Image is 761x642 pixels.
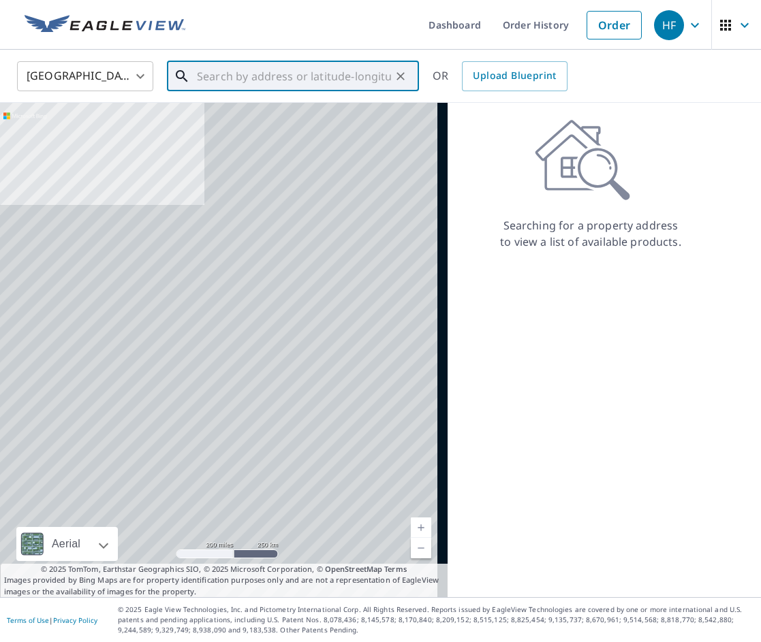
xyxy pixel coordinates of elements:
[391,67,410,86] button: Clear
[411,517,431,538] a: Current Level 5, Zoom In
[654,10,684,40] div: HF
[499,217,682,250] p: Searching for a property address to view a list of available products.
[462,61,567,91] a: Upload Blueprint
[53,615,97,625] a: Privacy Policy
[17,57,153,95] div: [GEOGRAPHIC_DATA]
[384,564,407,574] a: Terms
[16,527,118,561] div: Aerial
[433,61,568,91] div: OR
[7,616,97,624] p: |
[41,564,407,575] span: © 2025 TomTom, Earthstar Geographics SIO, © 2025 Microsoft Corporation, ©
[7,615,49,625] a: Terms of Use
[48,527,84,561] div: Aerial
[411,538,431,558] a: Current Level 5, Zoom Out
[118,605,754,635] p: © 2025 Eagle View Technologies, Inc. and Pictometry International Corp. All Rights Reserved. Repo...
[25,15,185,35] img: EV Logo
[197,57,391,95] input: Search by address or latitude-longitude
[325,564,382,574] a: OpenStreetMap
[587,11,642,39] a: Order
[473,67,556,84] span: Upload Blueprint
